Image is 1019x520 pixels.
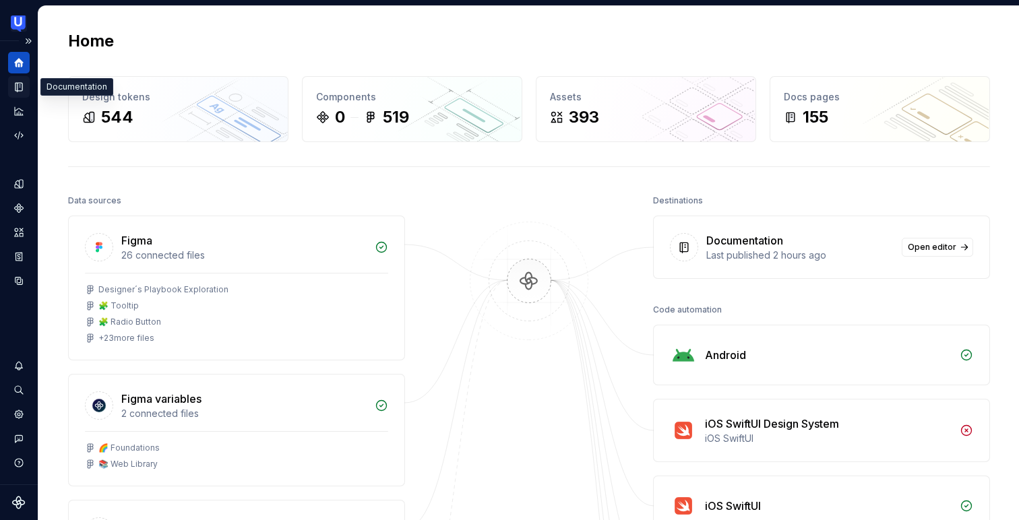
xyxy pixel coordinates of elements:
a: Figma26 connected filesDesigner´s Playbook Exploration🧩 Tooltip🧩 Radio Button+23more files [68,216,405,360]
a: Components0519 [302,76,522,142]
div: 26 connected files [121,249,367,262]
div: Android [705,347,746,363]
div: 2 connected files [121,407,367,420]
a: Code automation [8,125,30,146]
a: Components [8,197,30,219]
div: Destinations [653,191,703,210]
a: Home [8,52,30,73]
div: 544 [101,106,133,128]
div: 🧩 Radio Button [98,317,161,327]
a: Storybook stories [8,246,30,267]
span: Open editor [908,242,956,253]
img: 41adf70f-fc1c-4662-8e2d-d2ab9c673b1b.png [11,15,27,32]
div: iOS SwiftUI Design System [705,416,839,432]
a: Documentation [8,76,30,98]
a: Data sources [8,270,30,292]
div: + 23 more files [98,333,154,344]
div: 🌈 Foundations [98,443,160,453]
div: Designer´s Playbook Exploration [98,284,228,295]
div: Components [316,90,508,104]
a: Figma variables2 connected files🌈 Foundations📚 Web Library [68,374,405,486]
a: Design tokens [8,173,30,195]
a: Settings [8,403,30,425]
div: Documentation [40,78,113,96]
h2: Home [68,30,114,52]
div: 155 [803,106,828,128]
div: Figma variables [121,391,202,407]
a: Docs pages155 [770,76,990,142]
div: iOS SwiftUI [705,432,952,445]
div: 519 [383,106,409,128]
div: Design tokens [82,90,274,104]
svg: Supernova Logo [12,496,26,509]
a: Assets393 [536,76,756,142]
button: Notifications [8,355,30,377]
button: Expand sidebar [19,32,38,51]
div: Assets [550,90,742,104]
a: Analytics [8,100,30,122]
div: Documentation [706,232,783,249]
a: Open editor [902,238,973,257]
div: Data sources [68,191,121,210]
div: 📚 Web Library [98,459,158,469]
a: Design tokens544 [68,76,288,142]
div: 0 [335,106,345,128]
button: Contact support [8,428,30,449]
button: Search ⌘K [8,379,30,401]
div: Last published 2 hours ago [706,249,894,262]
div: 393 [569,106,599,128]
div: 🧩 Tooltip [98,300,139,311]
div: iOS SwiftUI [705,498,761,514]
a: Assets [8,222,30,243]
div: Code automation [653,300,722,319]
div: Figma [121,232,152,249]
div: Docs pages [784,90,976,104]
